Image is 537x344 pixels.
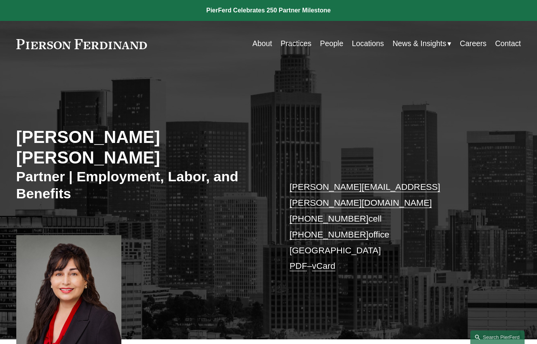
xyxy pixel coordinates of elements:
[16,168,269,203] h3: Partner | Employment, Labor, and Benefits
[470,330,525,344] a: Search this site
[495,36,521,52] a: Contact
[290,214,369,224] a: [PHONE_NUMBER]
[290,179,500,274] p: cell office [GEOGRAPHIC_DATA] –
[320,36,343,52] a: People
[352,36,384,52] a: Locations
[290,230,369,239] a: [PHONE_NUMBER]
[290,261,307,271] a: PDF
[460,36,487,52] a: Careers
[392,36,451,52] a: folder dropdown
[290,182,440,208] a: [PERSON_NAME][EMAIL_ADDRESS][PERSON_NAME][DOMAIN_NAME]
[281,36,311,52] a: Practices
[16,127,269,168] h2: [PERSON_NAME] [PERSON_NAME]
[392,37,446,51] span: News & Insights
[312,261,335,271] a: vCard
[252,36,272,52] a: About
